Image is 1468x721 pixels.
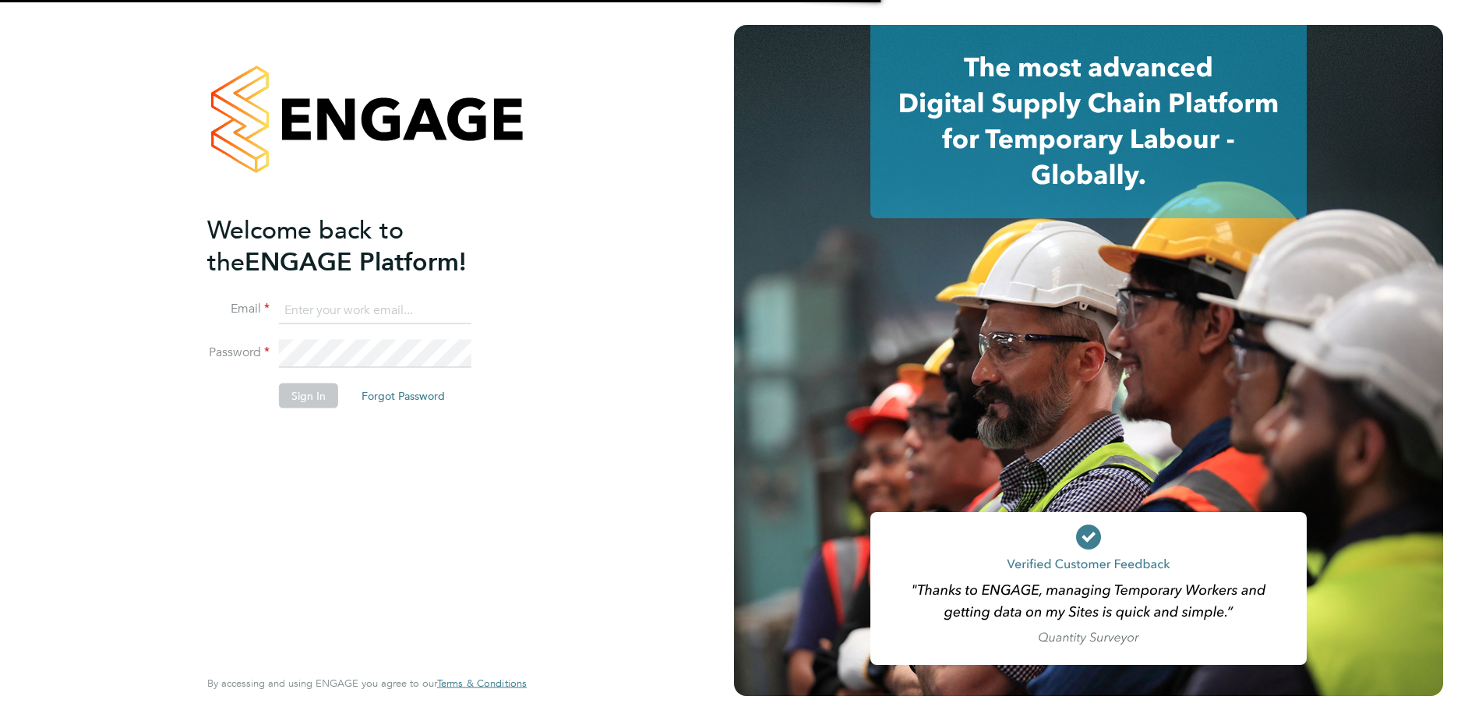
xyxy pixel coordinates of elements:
input: Enter your work email... [279,296,471,324]
h2: ENGAGE Platform! [207,214,511,277]
a: Terms & Conditions [437,677,527,690]
span: Terms & Conditions [437,677,527,690]
button: Forgot Password [349,383,457,408]
button: Sign In [279,383,338,408]
span: By accessing and using ENGAGE you agree to our [207,677,527,690]
label: Password [207,345,270,361]
label: Email [207,301,270,317]
span: Welcome back to the [207,214,404,277]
